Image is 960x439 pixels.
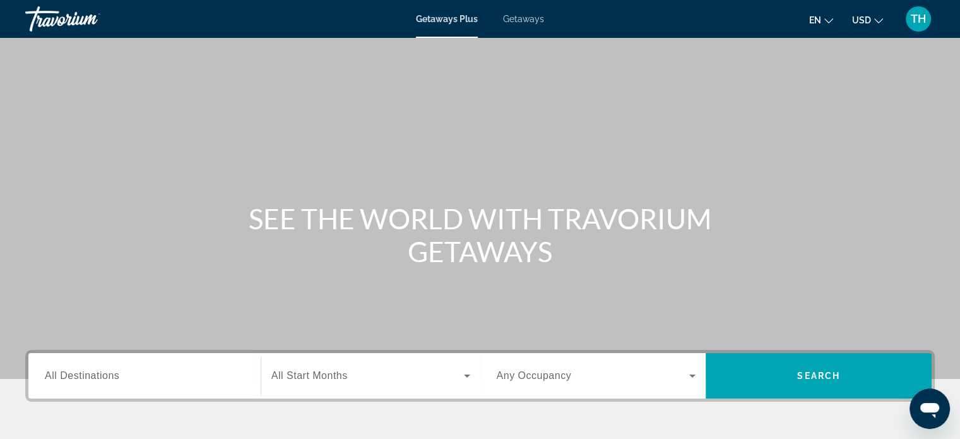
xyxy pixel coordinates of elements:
[28,353,932,399] div: Search widget
[706,353,932,399] button: Search
[910,388,950,429] iframe: Button to launch messaging window
[852,11,883,29] button: Change currency
[271,370,348,381] span: All Start Months
[45,369,244,384] input: Select destination
[911,13,926,25] span: TH
[416,14,478,24] a: Getaways Plus
[797,371,840,381] span: Search
[902,6,935,32] button: User Menu
[852,15,871,25] span: USD
[503,14,544,24] a: Getaways
[497,370,572,381] span: Any Occupancy
[809,11,833,29] button: Change language
[244,202,717,268] h1: SEE THE WORLD WITH TRAVORIUM GETAWAYS
[25,3,151,35] a: Travorium
[45,370,119,381] span: All Destinations
[809,15,821,25] span: en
